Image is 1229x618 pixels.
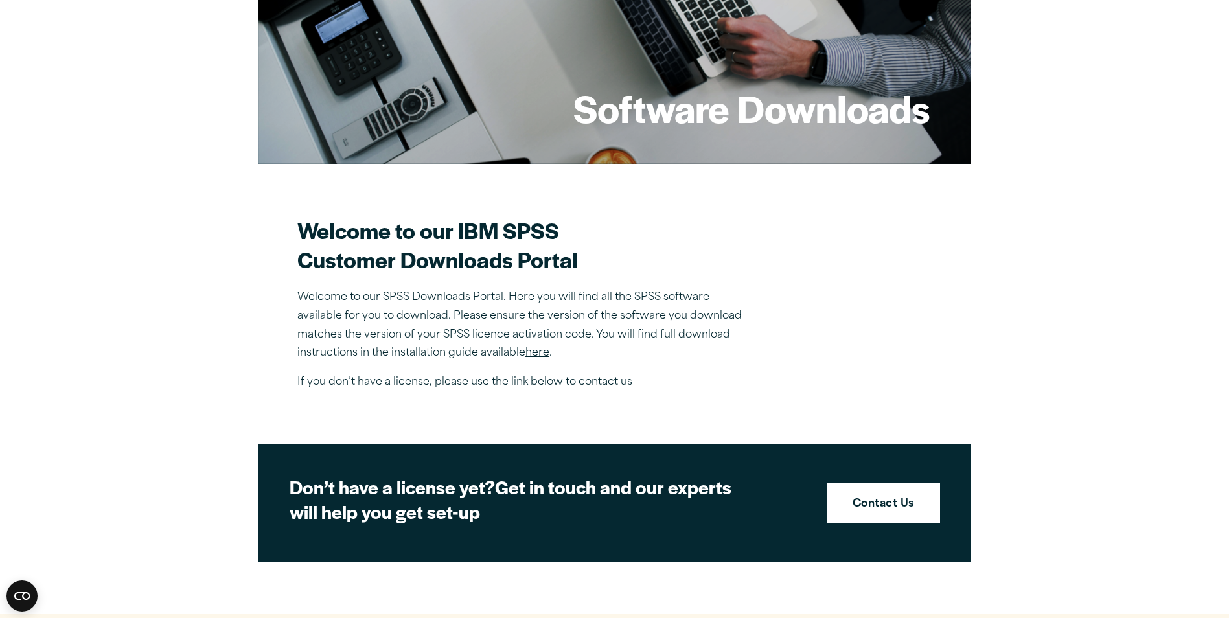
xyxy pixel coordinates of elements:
[573,83,930,133] h1: Software Downloads
[290,475,743,523] h2: Get in touch and our experts will help you get set-up
[297,373,751,392] p: If you don’t have a license, please use the link below to contact us
[290,474,495,499] strong: Don’t have a license yet?
[827,483,940,523] a: Contact Us
[525,348,549,358] a: here
[6,580,38,612] button: Open CMP widget
[297,288,751,363] p: Welcome to our SPSS Downloads Portal. Here you will find all the SPSS software available for you ...
[297,216,751,274] h2: Welcome to our IBM SPSS Customer Downloads Portal
[853,496,914,513] strong: Contact Us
